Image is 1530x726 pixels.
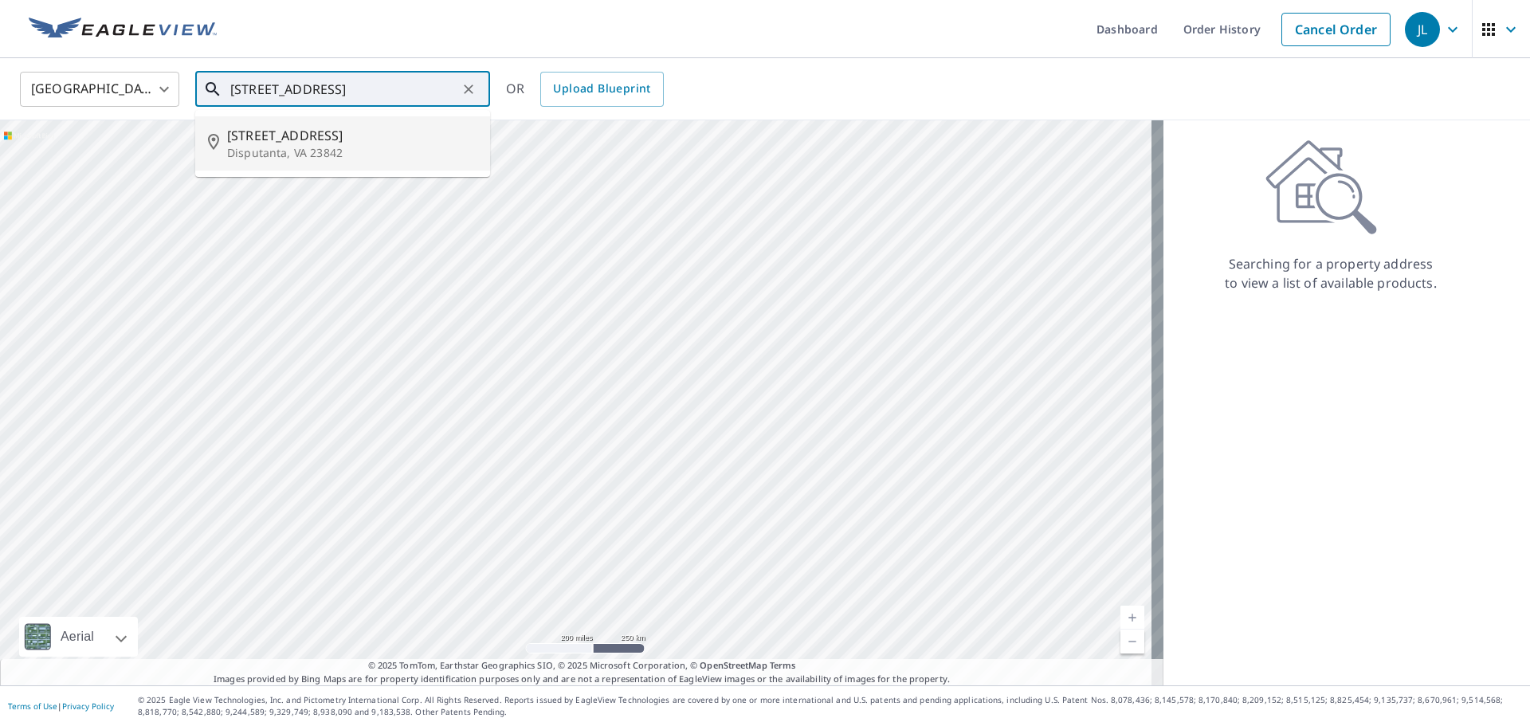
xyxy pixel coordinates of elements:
[8,700,57,712] a: Terms of Use
[29,18,217,41] img: EV Logo
[770,659,796,671] a: Terms
[19,617,138,657] div: Aerial
[56,617,99,657] div: Aerial
[230,67,457,112] input: Search by address or latitude-longitude
[540,72,663,107] a: Upload Blueprint
[1120,630,1144,653] a: Current Level 5, Zoom Out
[138,694,1522,718] p: © 2025 Eagle View Technologies, Inc. and Pictometry International Corp. All Rights Reserved. Repo...
[457,78,480,100] button: Clear
[227,126,477,145] span: [STREET_ADDRESS]
[700,659,767,671] a: OpenStreetMap
[8,701,114,711] p: |
[368,659,796,673] span: © 2025 TomTom, Earthstar Geographics SIO, © 2025 Microsoft Corporation, ©
[20,67,179,112] div: [GEOGRAPHIC_DATA]
[553,79,650,99] span: Upload Blueprint
[1281,13,1391,46] a: Cancel Order
[506,72,664,107] div: OR
[1120,606,1144,630] a: Current Level 5, Zoom In
[1405,12,1440,47] div: JL
[1224,254,1438,292] p: Searching for a property address to view a list of available products.
[227,145,477,161] p: Disputanta, VA 23842
[62,700,114,712] a: Privacy Policy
